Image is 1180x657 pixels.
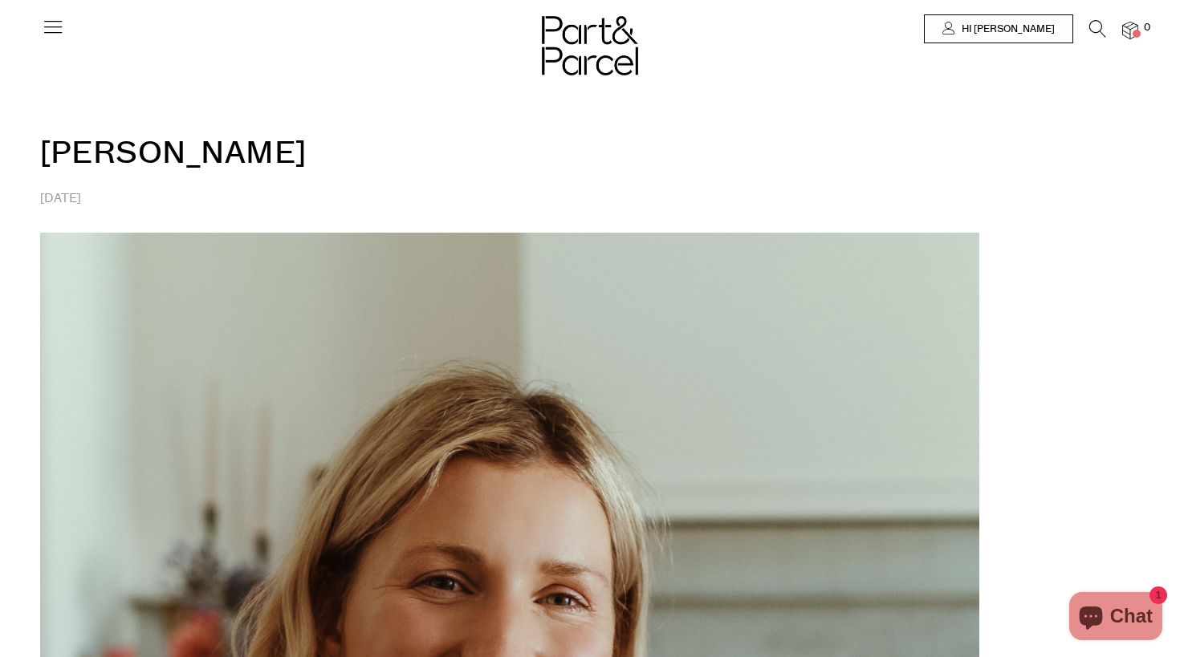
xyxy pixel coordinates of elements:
[40,190,81,207] time: [DATE]
[1064,592,1167,644] inbox-online-store-chat: Shopify online store chat
[958,22,1055,36] span: Hi [PERSON_NAME]
[542,16,638,75] img: Part&Parcel
[1140,21,1154,35] span: 0
[1122,22,1138,39] a: 0
[40,84,979,189] h1: [PERSON_NAME]
[924,14,1073,43] a: Hi [PERSON_NAME]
